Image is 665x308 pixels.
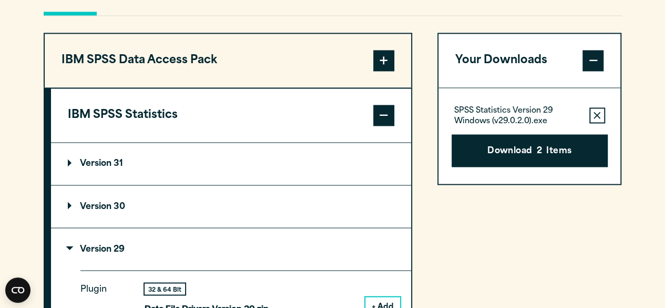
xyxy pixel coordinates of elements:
[454,106,581,127] p: SPSS Statistics Version 29 Windows (v29.0.2.0).exe
[51,228,411,270] summary: Version 29
[5,277,30,303] button: Open CMP widget
[537,145,542,158] span: 2
[80,282,128,307] p: Plugin
[145,283,185,294] div: 32 & 64 Bit
[51,88,411,142] button: IBM SPSS Statistics
[438,34,621,87] button: Your Downloads
[51,143,411,185] summary: Version 31
[68,160,123,168] p: Version 31
[51,185,411,227] summary: Version 30
[452,134,608,167] button: Download2Items
[45,34,411,87] button: IBM SPSS Data Access Pack
[438,87,621,184] div: Your Downloads
[68,202,125,211] p: Version 30
[68,245,125,253] p: Version 29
